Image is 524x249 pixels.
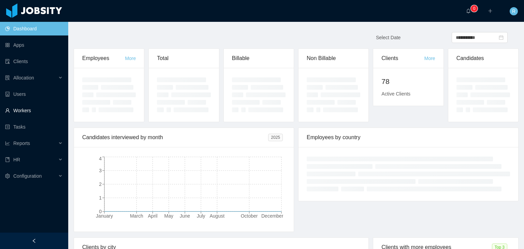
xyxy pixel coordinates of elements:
[307,49,360,68] div: Non Billable
[180,213,190,219] tspan: June
[13,75,34,80] span: Allocation
[157,49,210,68] div: Total
[268,134,283,141] span: 2025
[209,213,224,219] tspan: August
[424,56,435,61] a: More
[381,91,410,97] span: Active Clients
[82,49,125,68] div: Employees
[99,209,102,214] tspan: 0
[99,195,102,201] tspan: 1
[164,213,173,219] tspan: May
[261,213,283,219] tspan: December
[5,87,63,101] a: icon: robotUsers
[148,213,158,219] tspan: April
[130,213,143,219] tspan: March
[376,35,401,40] span: Select Date
[499,35,504,40] i: icon: calendar
[241,213,258,219] tspan: October
[197,213,205,219] tspan: July
[5,75,10,80] i: icon: solution
[96,213,113,219] tspan: January
[5,120,63,134] a: icon: profileTasks
[125,56,136,61] a: More
[5,141,10,146] i: icon: line-chart
[13,173,42,179] span: Configuration
[488,9,493,13] i: icon: plus
[466,9,471,13] i: icon: bell
[456,49,510,68] div: Candidates
[5,174,10,178] i: icon: setting
[471,5,478,12] sup: 0
[5,22,63,35] a: icon: pie-chartDashboard
[99,156,102,161] tspan: 4
[381,76,435,87] h2: 78
[99,181,102,187] tspan: 2
[512,7,515,15] span: R
[13,157,20,162] span: HR
[307,128,510,147] div: Employees by country
[99,168,102,173] tspan: 3
[5,55,63,68] a: icon: auditClients
[5,157,10,162] i: icon: book
[232,49,286,68] div: Billable
[13,141,30,146] span: Reports
[82,128,268,147] div: Candidates interviewed by month
[381,49,424,68] div: Clients
[5,38,63,52] a: icon: appstoreApps
[5,104,63,117] a: icon: userWorkers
